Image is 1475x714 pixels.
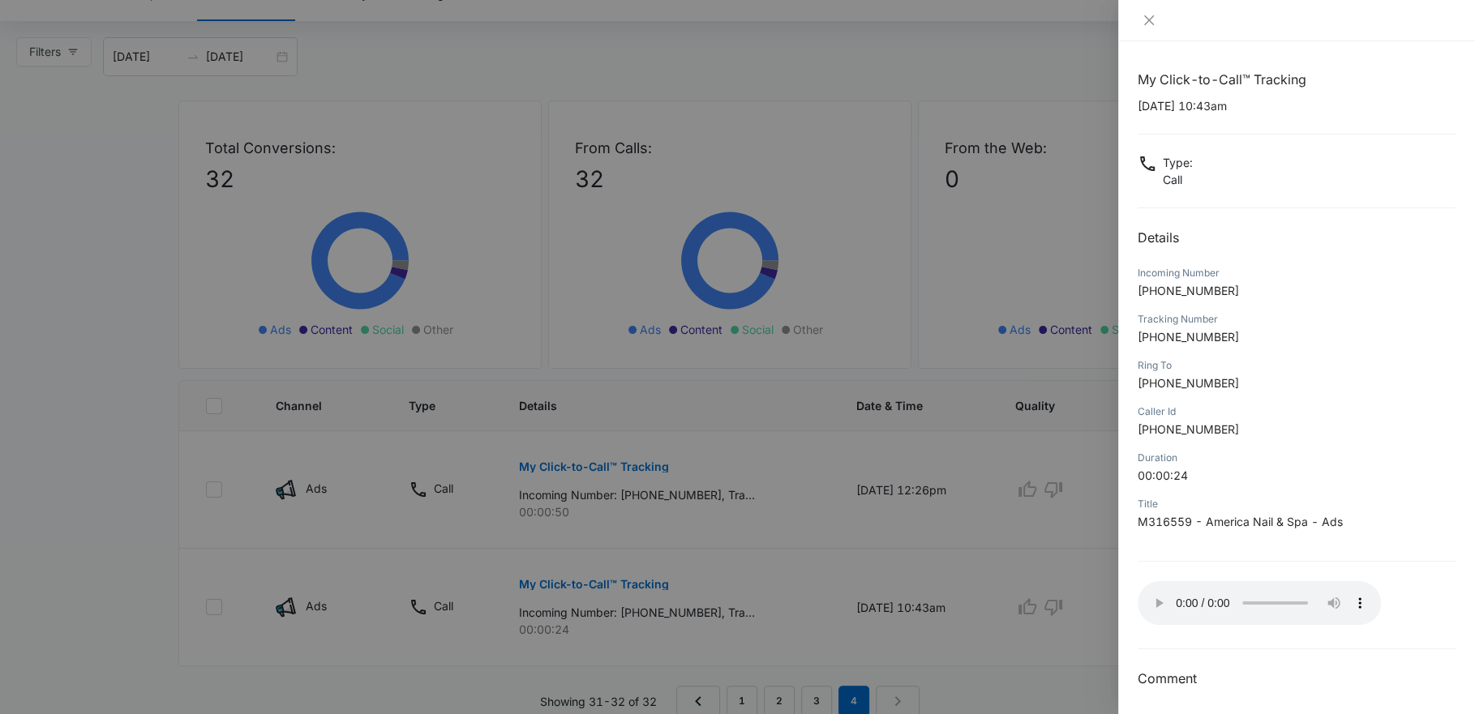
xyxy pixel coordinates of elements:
[1143,14,1156,27] span: close
[1138,581,1381,625] audio: Your browser does not support the audio tag.
[1138,266,1456,280] div: Incoming Number
[1138,70,1456,89] h1: My Click-to-Call™ Tracking
[1138,358,1456,373] div: Ring To
[1138,330,1239,344] span: [PHONE_NUMBER]
[1138,422,1239,436] span: [PHONE_NUMBER]
[1138,312,1456,327] div: Tracking Number
[1138,228,1456,247] h2: Details
[1138,468,1188,482] span: 00:00:24
[1138,497,1456,511] div: Title
[1138,97,1456,114] p: [DATE] 10:43am
[1138,376,1239,390] span: [PHONE_NUMBER]
[1138,669,1456,688] h3: Comment
[1138,404,1456,419] div: Caller Id
[1163,171,1193,188] p: Call
[1138,515,1343,528] span: M316559 - America Nail & Spa - Ads
[1138,13,1160,28] button: Close
[1138,451,1456,465] div: Duration
[1163,154,1193,171] p: Type :
[1138,284,1239,297] span: [PHONE_NUMBER]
